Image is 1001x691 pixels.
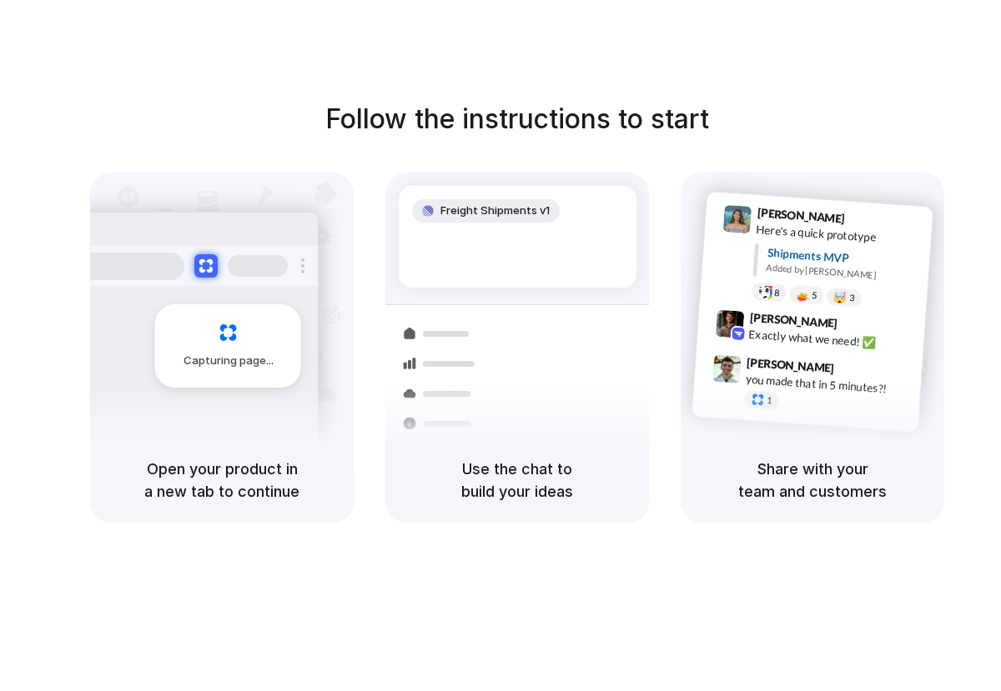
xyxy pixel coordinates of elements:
[812,291,817,300] span: 5
[325,99,709,139] h1: Follow the instructions to start
[767,244,921,272] div: Shipments MVP
[747,353,835,378] span: [PERSON_NAME]
[110,458,334,503] h5: Open your product in a new tab to continue
[757,203,845,228] span: [PERSON_NAME]
[849,293,855,303] span: 3
[440,203,550,219] span: Freight Shipments v1
[184,353,276,369] span: Capturing page
[850,212,884,232] span: 9:41 AM
[745,370,912,398] div: you made that in 5 minutes?!
[405,458,629,503] h5: Use the chat to build your ideas
[701,458,924,503] h5: Share with your team and customers
[767,396,772,405] span: 1
[749,308,838,333] span: [PERSON_NAME]
[766,261,919,285] div: Added by [PERSON_NAME]
[748,325,915,353] div: Exactly what we need! ✅
[756,221,923,249] div: Here's a quick prototype
[843,316,877,336] span: 9:42 AM
[774,288,780,298] span: 8
[833,291,848,303] div: 🤯
[839,361,873,381] span: 9:47 AM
